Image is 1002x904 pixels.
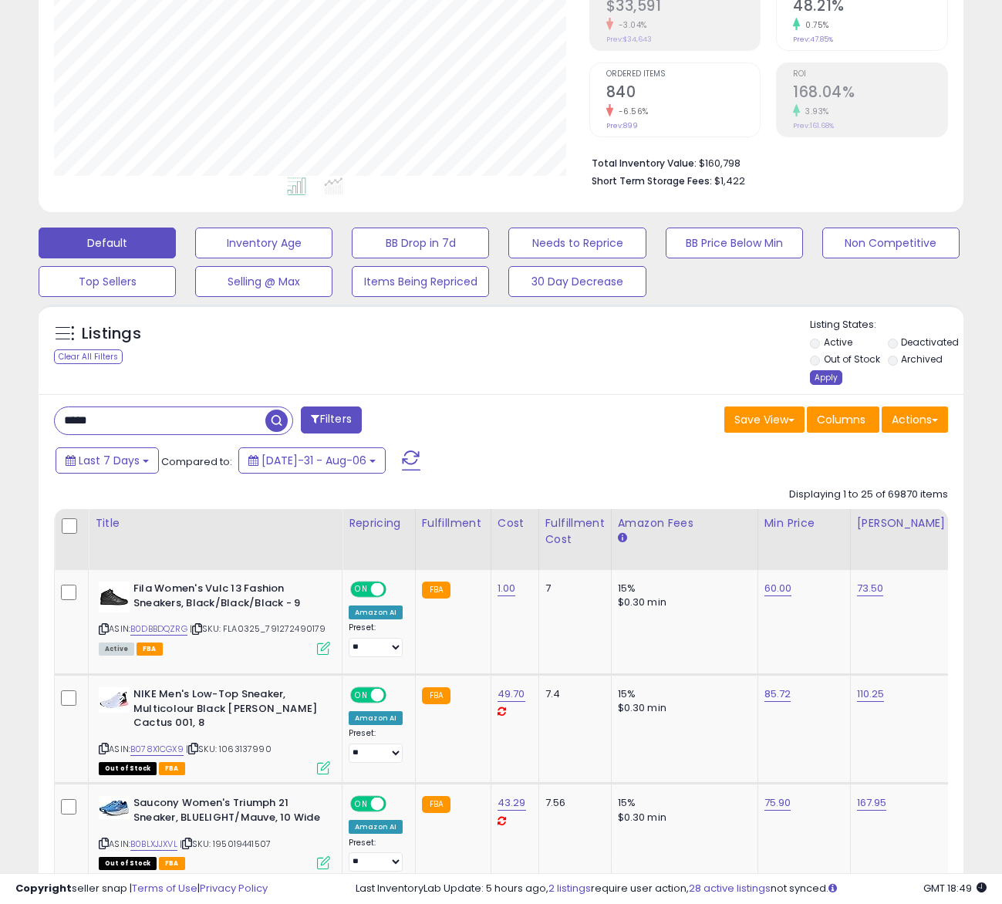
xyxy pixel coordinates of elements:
img: 31KWPfB6v-L._SL40_.jpg [99,582,130,612]
span: All listings currently available for purchase on Amazon [99,643,134,656]
a: 73.50 [857,581,884,596]
span: ON [352,798,371,811]
div: Fulfillment [422,515,484,531]
div: seller snap | | [15,882,268,896]
small: FBA [422,796,450,813]
button: BB Price Below Min [666,228,803,258]
p: Listing States: [810,318,963,332]
span: Columns [817,412,865,427]
button: BB Drop in 7d [352,228,489,258]
button: Top Sellers [39,266,176,297]
span: [DATE]-31 - Aug-06 [261,453,366,468]
span: $1,422 [714,174,745,188]
img: 51gv6fEHWSL._SL40_.jpg [99,796,130,819]
div: Min Price [764,515,844,531]
span: | SKU: 1063137990 [186,743,272,755]
div: [PERSON_NAME] [857,515,949,531]
b: Fila Women's Vulc 13 Fashion Sneakers, Black/Black/Black - 9 [133,582,321,614]
span: ROI [793,70,947,79]
div: $0.30 min [618,595,746,609]
button: Actions [882,406,948,433]
span: FBA [159,857,185,870]
button: Columns [807,406,879,433]
label: Deactivated [901,336,959,349]
div: Apply [810,370,842,385]
div: 15% [618,582,746,595]
div: 15% [618,796,746,810]
img: 31ATyy0sWYL._SL40_.jpg [99,687,130,713]
div: 7.56 [545,796,599,810]
a: 1.00 [498,581,516,596]
a: 28 active listings [689,881,771,896]
div: ASIN: [99,687,330,773]
button: [DATE]-31 - Aug-06 [238,447,386,474]
div: Amazon Fees [618,515,751,531]
div: Preset: [349,622,403,657]
div: Amazon AI [349,820,403,834]
a: B0DBBDQZRG [130,622,187,636]
span: All listings that are currently out of stock and unavailable for purchase on Amazon [99,762,157,775]
div: Displaying 1 to 25 of 69870 items [789,487,948,502]
small: Prev: $34,643 [606,35,652,44]
a: 49.70 [498,686,525,702]
span: 2025-08-14 18:49 GMT [923,881,987,896]
small: Prev: 899 [606,121,638,130]
a: 85.72 [764,686,791,702]
div: Amazon AI [349,711,403,725]
small: -6.56% [613,106,649,117]
div: Amazon AI [349,605,403,619]
span: Last 7 Days [79,453,140,468]
span: Ordered Items [606,70,761,79]
button: Default [39,228,176,258]
a: Privacy Policy [200,881,268,896]
div: Fulfillment Cost [545,515,605,548]
button: Save View [724,406,805,433]
div: ASIN: [99,582,330,653]
div: Repricing [349,515,409,531]
b: Saucony Women's Triumph 21 Sneaker, BLUELIGHT/Mauve, 10 Wide [133,796,321,828]
b: Short Term Storage Fees: [592,174,712,187]
span: | SKU: 195019441507 [180,838,271,850]
button: Selling @ Max [195,266,332,297]
a: 167.95 [857,795,887,811]
small: 0.75% [800,19,829,31]
span: OFF [384,798,409,811]
label: Out of Stock [824,352,880,366]
label: Active [824,336,852,349]
h2: 168.04% [793,83,947,104]
span: ON [352,583,371,596]
button: Last 7 Days [56,447,159,474]
span: OFF [384,689,409,702]
span: | SKU: FLA0325_791272490179 [190,622,326,635]
span: FBA [159,762,185,775]
div: Preset: [349,838,403,872]
div: $0.30 min [618,701,746,715]
small: Prev: 47.85% [793,35,833,44]
div: Preset: [349,728,403,763]
button: 30 Day Decrease [508,266,646,297]
small: FBA [422,582,450,599]
button: Filters [301,406,361,433]
span: ON [352,689,371,702]
small: FBA [422,687,450,704]
strong: Copyright [15,881,72,896]
h5: Listings [82,323,141,345]
a: B078X1CGX9 [130,743,184,756]
small: Amazon Fees. [618,531,627,545]
button: Non Competitive [822,228,960,258]
small: 3.93% [800,106,829,117]
div: 15% [618,687,746,701]
a: Terms of Use [132,881,197,896]
div: Last InventoryLab Update: 5 hours ago, require user action, not synced. [356,882,987,896]
a: 60.00 [764,581,792,596]
span: OFF [384,583,409,596]
div: 7.4 [545,687,599,701]
b: Total Inventory Value: [592,157,697,170]
div: $0.30 min [618,811,746,825]
small: -3.04% [613,19,647,31]
a: B0BLXJJXVL [130,838,177,851]
span: All listings that are currently out of stock and unavailable for purchase on Amazon [99,857,157,870]
div: Title [95,515,336,531]
a: 75.90 [764,795,791,811]
b: NIKE Men's Low-Top Sneaker, Multicolour Black [PERSON_NAME] Cactus 001, 8 [133,687,321,734]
